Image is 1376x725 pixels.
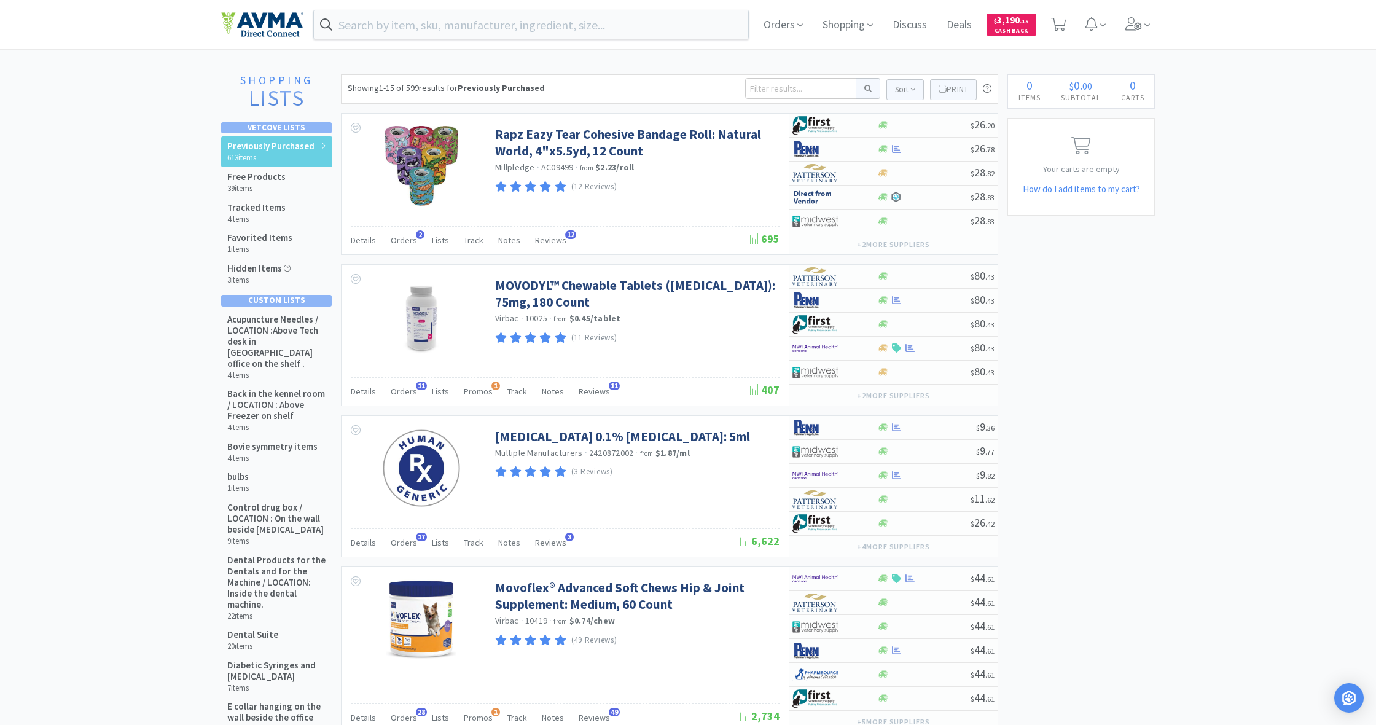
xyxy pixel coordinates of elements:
h6: 1 items [227,484,249,493]
h5: Favorited Items [227,232,292,243]
span: 2,734 [738,709,780,723]
span: from [553,617,567,625]
span: $ [971,646,974,656]
span: 44 [971,643,995,657]
span: 28 [971,213,995,227]
img: e1133ece90fa4a959c5ae41b0808c578_9.png [792,140,838,159]
span: 9 [976,420,995,434]
img: e1133ece90fa4a959c5ae41b0808c578_9.png [792,418,838,437]
span: 80 [971,316,995,331]
input: Filter results... [745,78,856,99]
span: $ [971,217,974,226]
span: 10419 [525,615,547,626]
img: 626266a25b3745609d07273e1cb2f003_370709.jpeg [386,579,456,659]
img: 7915dbd3f8974342a4dc3feb8efc1740_58.png [792,665,838,684]
span: . 20 [985,121,995,130]
div: Open Intercom Messenger [1334,683,1364,713]
span: . 61 [985,622,995,632]
span: 44 [971,571,995,585]
span: $ [976,447,980,457]
button: +2more suppliers [851,387,936,404]
a: MOVODYL™ Chewable Tablets ([MEDICAL_DATA]): 75mg, 180 Count [495,277,776,311]
span: $ [971,320,974,329]
span: Track [507,712,527,723]
a: Movoflex® Advanced Soft Chews Hip & Joint Supplement: Medium, 60 Count [495,579,776,613]
img: 67d67680309e4a0bb49a5ff0391dcc42_6.png [792,689,838,708]
a: $3,190.15Cash Back [987,8,1036,41]
a: Millpledge [495,162,535,173]
button: +4more suppliers [851,538,936,555]
h5: Tracked Items [227,202,286,213]
span: 28 [971,189,995,203]
img: f6b2451649754179b5b4e0c70c3f7cb0_2.png [792,466,838,485]
h6: 4 items [227,214,286,224]
span: 80 [971,340,995,355]
span: 26 [971,117,995,131]
h5: Previously Purchased [227,141,315,152]
span: 0 [1074,77,1080,93]
h6: 7 items [227,683,326,693]
span: Lists [432,386,449,397]
span: Lists [432,712,449,723]
img: f6b2451649754179b5b4e0c70c3f7cb0_2.png [792,339,838,358]
span: . 83 [985,217,995,226]
span: 6,622 [738,534,780,548]
p: (49 Reviews) [571,634,617,647]
span: . 61 [985,646,995,656]
h6: 9 items [227,536,326,546]
a: [MEDICAL_DATA] 0.1% [MEDICAL_DATA]: 5ml [495,428,750,445]
span: · [521,615,523,626]
span: $ [971,145,974,154]
span: Notes [542,712,564,723]
span: . 43 [985,320,995,329]
span: 9 [976,444,995,458]
span: 11 [971,492,995,506]
span: 2 [416,230,424,239]
h4: Subtotal [1050,92,1111,103]
span: $ [971,670,974,680]
span: $ [971,622,974,632]
span: $ [971,296,974,305]
h4: Items [1008,92,1050,103]
img: 4dd14cff54a648ac9e977f0c5da9bc2e_5.png [792,212,838,230]
span: 49 [609,708,620,716]
span: Notes [498,537,520,548]
span: . 61 [985,598,995,608]
span: 0 [1026,77,1033,93]
span: $ [971,193,974,202]
span: 44 [971,691,995,705]
span: Reviews [535,235,566,246]
h5: Dental Products for the Dentals and for the Machine / LOCATION: Inside the dental machine. [227,555,326,610]
img: f5e969b455434c6296c6d81ef179fa71_3.png [792,267,838,286]
span: $ [971,694,974,703]
span: Reviews [535,537,566,548]
span: 2420872002 [589,447,634,458]
span: $ [971,519,974,528]
input: Search by item, sku, manufacturer, ingredient, size... [314,10,748,39]
h1: Shopping [227,74,326,87]
span: 44 [971,667,995,681]
h5: E collar hanging on the wall beside the office [227,701,326,723]
span: 80 [971,292,995,307]
a: Virbac [495,615,519,626]
span: . 43 [985,368,995,377]
span: · [521,313,523,324]
span: 407 [748,383,780,397]
span: 44 [971,595,995,609]
span: $ [971,169,974,178]
span: . 83 [985,193,995,202]
span: · [585,447,587,458]
strong: $1.87 / ml [655,447,690,458]
span: 9 [976,468,995,482]
span: . 82 [985,169,995,178]
span: $ [971,574,974,584]
span: Lists [432,537,449,548]
img: f5e969b455434c6296c6d81ef179fa71_3.png [792,490,838,509]
span: Details [351,537,376,548]
span: $ [971,272,974,281]
a: Rapz Eazy Tear Cohesive Bandage Roll: Natural World, 4"x5.5yd, 12 Count [495,126,776,160]
span: . 42 [985,519,995,528]
span: Notes [498,235,520,246]
span: 1 [491,708,500,716]
span: Reviews [579,712,610,723]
